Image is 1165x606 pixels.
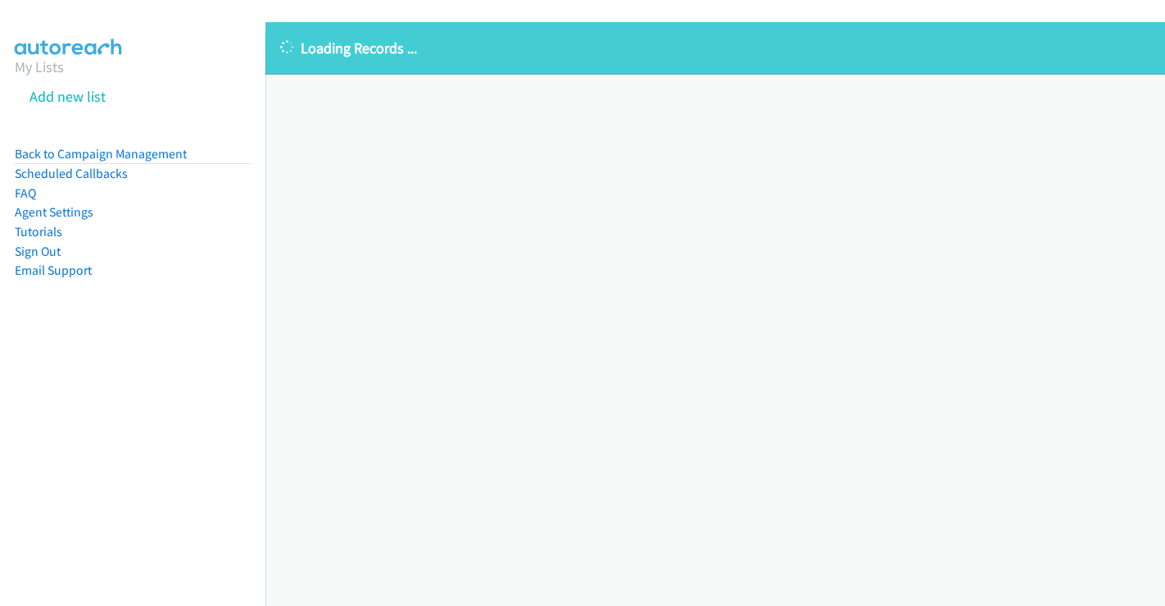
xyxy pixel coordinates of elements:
[15,204,93,220] a: Agent Settings
[15,146,187,162] a: Back to Campaign Management
[15,244,61,259] a: Sign Out
[15,262,92,278] a: Email Support
[280,37,1150,59] p: Loading Records ...
[15,166,128,181] a: Scheduled Callbacks
[29,87,106,106] a: Add new list
[15,224,62,239] a: Tutorials
[15,57,64,76] a: My Lists
[15,185,36,201] a: FAQ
